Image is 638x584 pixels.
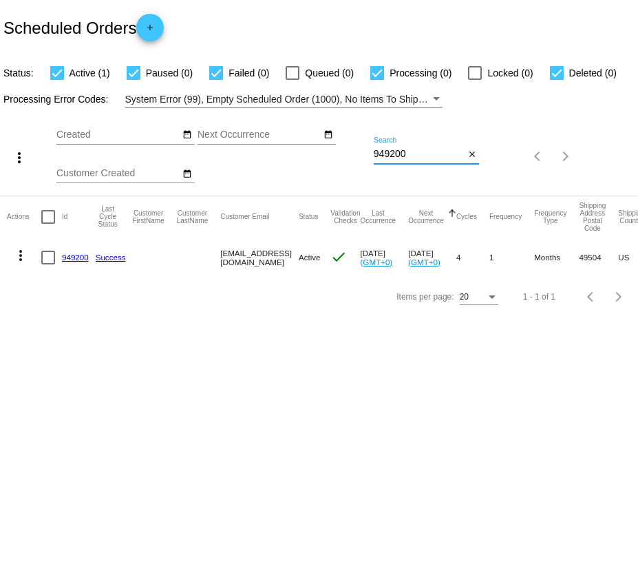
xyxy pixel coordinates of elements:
mat-cell: 49504 [579,238,618,278]
mat-icon: date_range [323,129,333,140]
mat-header-cell: Validation Checks [330,196,360,238]
a: Success [96,253,126,262]
span: Processing (0) [390,65,451,81]
span: Failed (0) [228,65,269,81]
a: (GMT+0) [408,258,440,267]
button: Change sorting for LastOccurrenceUtc [361,209,396,225]
mat-icon: check [330,249,347,265]
button: Change sorting for CustomerFirstName [133,209,164,225]
mat-icon: add [142,23,158,39]
input: Next Occurrence [198,129,321,140]
mat-icon: more_vert [12,247,29,264]
mat-cell: [EMAIL_ADDRESS][DOMAIN_NAME] [220,238,299,278]
a: 949200 [62,253,89,262]
mat-select: Filter by Processing Error Codes [125,91,443,108]
div: Items per page: [396,292,454,302]
button: Previous page [577,283,605,311]
input: Created [56,129,180,140]
mat-cell: 4 [456,238,489,278]
span: Processing Error Codes: [3,94,109,105]
span: Locked (0) [487,65,533,81]
button: Change sorting for ShippingPostcode [579,202,606,232]
button: Change sorting for FrequencyType [534,209,566,225]
button: Change sorting for CustomerEmail [220,213,269,221]
button: Change sorting for CustomerLastName [177,209,209,225]
span: Paused (0) [146,65,193,81]
button: Change sorting for Status [299,213,318,221]
button: Next page [605,283,632,311]
span: Deleted (0) [569,65,617,81]
button: Next page [552,143,579,170]
button: Change sorting for Frequency [489,213,522,221]
mat-header-cell: Actions [7,196,41,238]
button: Clear [465,147,479,162]
input: Customer Created [56,168,180,179]
span: Status: [3,67,34,79]
mat-icon: close [467,149,477,160]
mat-cell: [DATE] [408,238,456,278]
mat-cell: [DATE] [361,238,409,278]
mat-icon: date_range [182,129,192,140]
div: 1 - 1 of 1 [523,292,555,302]
span: Active (1) [70,65,110,81]
h2: Scheduled Orders [3,14,164,41]
mat-cell: 1 [489,238,534,278]
button: Change sorting for Id [62,213,67,221]
span: Active [299,253,321,262]
input: Search [374,149,465,160]
button: Previous page [524,143,552,170]
mat-icon: date_range [182,169,192,180]
a: (GMT+0) [361,258,393,267]
mat-icon: more_vert [11,149,28,166]
mat-select: Items per page: [460,293,498,302]
mat-cell: Months [534,238,579,278]
button: Change sorting for Cycles [456,213,477,221]
span: 20 [460,292,469,302]
span: Queued (0) [305,65,354,81]
button: Change sorting for NextOccurrenceUtc [408,209,444,225]
button: Change sorting for LastProcessingCycleId [96,205,120,228]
